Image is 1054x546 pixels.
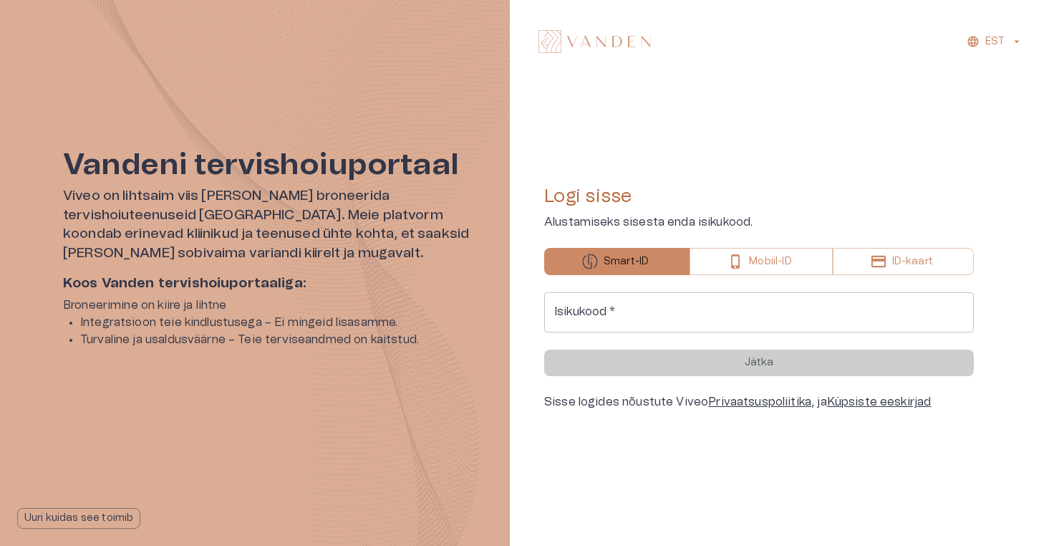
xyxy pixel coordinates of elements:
[690,248,832,275] button: Mobiil-ID
[538,30,651,53] img: Vanden logo
[544,214,974,231] p: Alustamiseks sisesta enda isikukood.
[942,481,1054,521] iframe: Help widget launcher
[544,185,974,208] h4: Logi sisse
[892,254,933,269] p: ID-kaart
[749,254,791,269] p: Mobiil-ID
[827,396,932,408] a: Küpsiste eeskirjad
[24,511,133,526] p: Uuri kuidas see toimib
[708,396,811,408] a: Privaatsuspoliitika
[985,34,1005,49] p: EST
[17,508,140,529] button: Uuri kuidas see toimib
[544,248,690,275] button: Smart-ID
[544,393,974,411] div: Sisse logides nõustute Viveo , ja
[833,248,974,275] button: ID-kaart
[964,32,1025,52] button: EST
[604,254,649,269] p: Smart-ID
